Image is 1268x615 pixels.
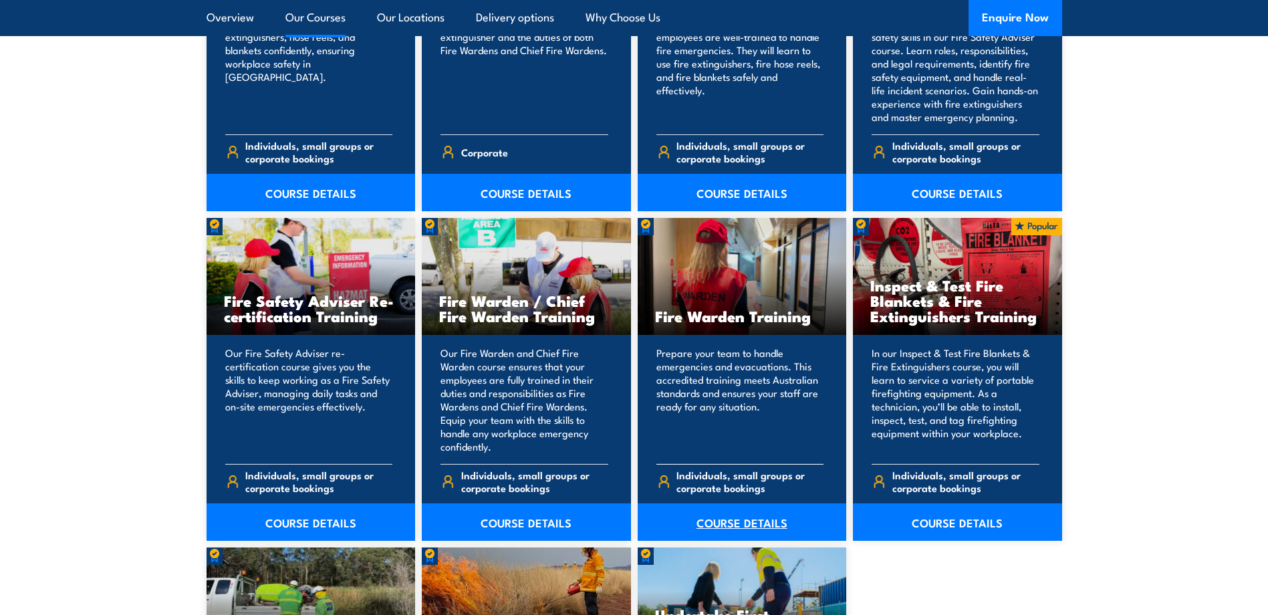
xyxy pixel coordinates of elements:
span: Individuals, small groups or corporate bookings [461,469,608,494]
h3: Fire Warden Training [655,308,830,324]
span: Individuals, small groups or corporate bookings [676,469,823,494]
span: Individuals, small groups or corporate bookings [245,469,392,494]
p: Our Fire Warden and Chief Fire Warden course ensures that your employees are fully trained in the... [440,346,608,453]
a: COURSE DETAILS [207,503,416,541]
h3: Inspect & Test Fire Blankets & Fire Extinguishers Training [870,277,1045,324]
a: COURSE DETAILS [207,174,416,211]
p: Our Fire Extinguisher and Fire Warden course will ensure your employees are well-trained to handl... [656,3,824,124]
span: Individuals, small groups or corporate bookings [892,139,1039,164]
a: COURSE DETAILS [853,174,1062,211]
span: Corporate [461,142,508,162]
p: In our Inspect & Test Fire Blankets & Fire Extinguishers course, you will learn to service a vari... [872,346,1039,453]
span: Individuals, small groups or corporate bookings [245,139,392,164]
a: COURSE DETAILS [638,174,847,211]
a: COURSE DETAILS [422,174,631,211]
p: Train your team in essential fire safety. Learn to use fire extinguishers, hose reels, and blanke... [225,3,393,124]
p: Equip your team in [GEOGRAPHIC_DATA] with key fire safety skills in our Fire Safety Adviser cours... [872,3,1039,124]
p: Prepare your team to handle emergencies and evacuations. This accredited training meets Australia... [656,346,824,453]
a: COURSE DETAILS [422,503,631,541]
h3: Fire Safety Adviser Re-certification Training [224,293,398,324]
span: Individuals, small groups or corporate bookings [676,139,823,164]
p: Our Fire Combo Awareness Day includes training on how to use a fire extinguisher and the duties o... [440,3,608,124]
a: COURSE DETAILS [853,503,1062,541]
span: Individuals, small groups or corporate bookings [892,469,1039,494]
a: COURSE DETAILS [638,503,847,541]
h3: Fire Warden / Chief Fire Warden Training [439,293,614,324]
p: Our Fire Safety Adviser re-certification course gives you the skills to keep working as a Fire Sa... [225,346,393,453]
